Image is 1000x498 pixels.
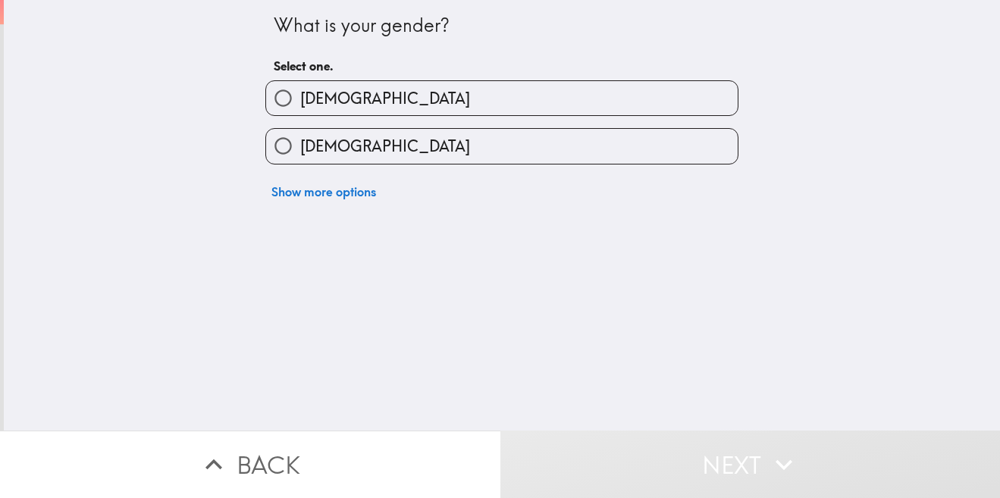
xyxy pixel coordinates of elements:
button: [DEMOGRAPHIC_DATA] [266,81,738,115]
h6: Select one. [274,58,730,74]
span: [DEMOGRAPHIC_DATA] [300,88,470,109]
button: Show more options [265,177,382,207]
span: [DEMOGRAPHIC_DATA] [300,136,470,157]
button: [DEMOGRAPHIC_DATA] [266,129,738,163]
div: What is your gender? [274,13,730,39]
